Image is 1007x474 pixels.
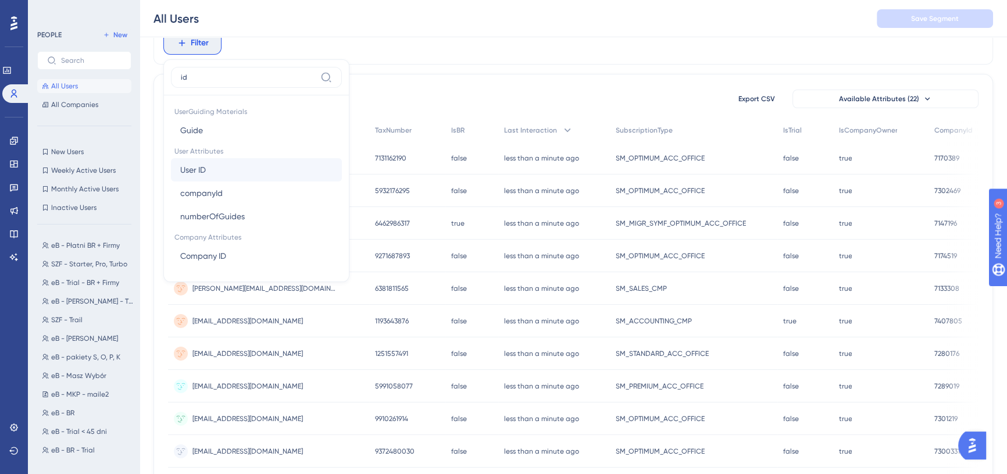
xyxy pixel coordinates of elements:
[616,382,704,391] span: SM_PREMIUM_ACC_OFFICE
[113,30,127,40] span: New
[838,251,852,261] span: true
[37,257,138,271] button: SZF - Starter, Pro, Turbo
[51,371,106,380] span: eB - Masz Wybór
[783,186,799,195] span: false
[838,126,897,135] span: IsCompanyOwner
[51,100,98,109] span: All Companies
[783,126,802,135] span: IsTrial
[37,276,138,290] button: eB - Trial - BR + Firmy
[616,284,667,293] span: SM_SALES_CMP
[37,182,131,196] button: Monthly Active Users
[958,428,993,463] iframe: UserGuiding AI Assistant Launcher
[153,10,199,27] div: All Users
[838,316,852,326] span: true
[192,447,303,456] span: [EMAIL_ADDRESS][DOMAIN_NAME]
[783,349,799,358] span: false
[783,382,799,391] span: false
[934,251,957,261] span: 7174519
[783,219,799,228] span: false
[51,352,120,362] span: eB - pakiety S, O, P, K
[37,98,131,112] button: All Companies
[192,382,303,391] span: [EMAIL_ADDRESS][DOMAIN_NAME]
[171,205,342,228] button: numberOfGuides
[51,408,74,418] span: eB - BR
[192,284,338,293] span: [PERSON_NAME][EMAIL_ADDRESS][DOMAIN_NAME]
[51,184,119,194] span: Monthly Active Users
[37,387,138,401] button: eB - MKP - maile2
[838,186,852,195] span: true
[616,154,705,163] span: SM_OPTIMUM_ACC_OFFICE
[451,349,467,358] span: false
[171,102,342,119] span: UserGuiding Materials
[51,203,97,212] span: Inactive Users
[192,414,303,423] span: [EMAIL_ADDRESS][DOMAIN_NAME]
[616,447,705,456] span: SM_OPTIMUM_ACC_OFFICE
[877,9,993,28] button: Save Segment
[504,252,579,260] time: less than a minute ago
[37,425,138,439] button: eB - Trial < 45 dni
[51,278,119,287] span: eB - Trial - BR + Firmy
[51,241,120,250] span: eB - Płatni BR + Firmy
[37,369,138,383] button: eB - Masz Wybór
[783,284,799,293] span: false
[375,316,409,326] span: 1193643876
[51,147,84,156] span: New Users
[504,447,579,455] time: less than a minute ago
[27,3,73,17] span: Need Help?
[37,332,138,345] button: eB - [PERSON_NAME]
[51,297,134,306] span: eB - [PERSON_NAME] - TRIAL
[375,219,410,228] span: 6462986317
[911,14,959,23] span: Save Segment
[375,284,409,293] span: 6381811565
[171,244,342,268] button: Company ID
[51,427,107,436] span: eB - Trial < 45 dni
[171,228,342,244] span: Company Attributes
[783,154,799,163] span: false
[451,186,467,195] span: false
[451,414,467,423] span: false
[180,123,203,137] span: Guide
[783,447,799,456] span: false
[504,382,579,390] time: less than a minute ago
[99,28,131,42] button: New
[51,259,127,269] span: SZF - Starter, Pro, Turbo
[51,334,118,343] span: eB - [PERSON_NAME]
[375,414,408,423] span: 9910261914
[451,447,467,456] span: false
[504,350,579,358] time: less than a minute ago
[37,406,138,420] button: eB - BR
[616,126,673,135] span: SubscriptionType
[451,382,467,391] span: false
[504,126,557,135] span: Last Interaction
[839,94,919,104] span: Available Attributes (22)
[504,284,579,293] time: less than a minute ago
[180,163,206,177] span: User ID
[616,349,709,358] span: SM_STANDARD_ACC_OFFICE
[783,414,799,423] span: false
[504,154,579,162] time: less than a minute ago
[180,186,223,200] span: companyId
[616,219,746,228] span: SM_MIGR_SYMF_OPTIMUM_ACC_OFFICE
[81,6,84,15] div: 3
[934,382,959,391] span: 7289019
[37,145,131,159] button: New Users
[838,447,852,456] span: true
[51,81,78,91] span: All Users
[934,126,973,135] span: CompanyId
[375,447,415,456] span: 9372480030
[451,126,465,135] span: IsBR
[171,181,342,205] button: companyId
[783,316,797,326] span: true
[451,251,467,261] span: false
[616,414,705,423] span: SM_OPTIMUM_ACC_OFFICE
[616,316,692,326] span: SM_ACCOUNTING_CMP
[375,154,406,163] span: 7131162190
[375,186,410,195] span: 5932176295
[171,142,342,158] span: User Attributes
[163,31,222,55] button: Filter
[934,414,958,423] span: 7301219
[37,294,138,308] button: eB - [PERSON_NAME] - TRIAL
[616,251,705,261] span: SM_OPTIMUM_ACC_OFFICE
[792,90,979,108] button: Available Attributes (22)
